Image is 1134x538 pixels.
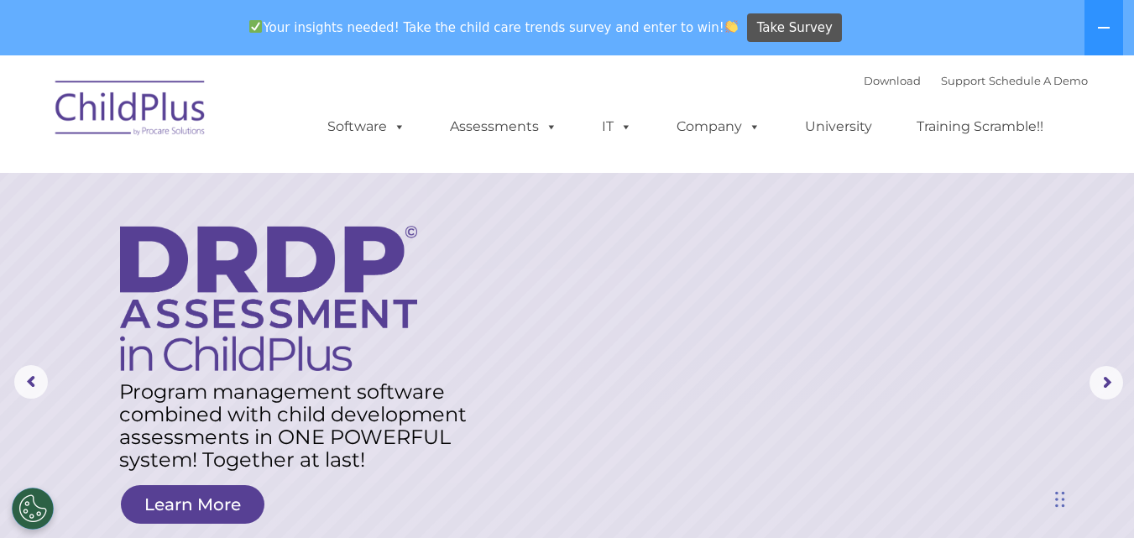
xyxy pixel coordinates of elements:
[243,11,745,44] span: Your insights needed! Take the child care trends survey and enter to win!
[311,110,422,144] a: Software
[233,111,285,123] span: Last name
[120,226,417,371] img: DRDP Assessment in ChildPlus
[757,13,833,43] span: Take Survey
[864,74,921,87] a: Download
[747,13,842,43] a: Take Survey
[864,74,1088,87] font: |
[941,74,985,87] a: Support
[788,110,889,144] a: University
[119,380,483,471] rs-layer: Program management software combined with child development assessments in ONE POWERFUL system! T...
[47,69,215,153] img: ChildPlus by Procare Solutions
[660,110,777,144] a: Company
[121,485,264,524] a: Learn More
[12,488,54,530] button: Cookies Settings
[233,180,305,192] span: Phone number
[900,110,1060,144] a: Training Scramble!!
[249,20,262,33] img: ✅
[725,20,738,33] img: 👏
[433,110,574,144] a: Assessments
[860,357,1134,538] iframe: Chat Widget
[1055,474,1065,525] div: Drag
[585,110,649,144] a: IT
[989,74,1088,87] a: Schedule A Demo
